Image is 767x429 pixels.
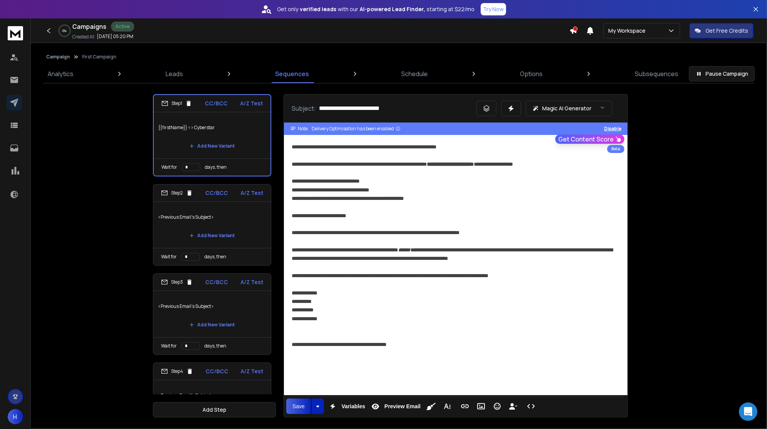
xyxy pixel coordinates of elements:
[275,69,309,78] p: Sequences
[397,65,432,83] a: Schedule
[183,317,241,333] button: Add New Variant
[474,399,488,414] button: Insert Image (⌘P)
[166,69,183,78] p: Leads
[424,399,438,414] button: Clean HTML
[161,343,177,349] p: Wait for
[82,54,116,60] p: First Campaign
[458,399,472,414] button: Insert Link (⌘K)
[607,145,624,153] div: Beta
[161,65,188,83] a: Leads
[520,69,543,78] p: Options
[8,409,23,424] button: H
[153,94,271,176] li: Step1CC/BCCA/Z Test{{firstName}} <> CyberstarAdd New VariantWait fordays, then
[206,278,228,286] p: CC/BCC
[524,399,538,414] button: Code View
[312,126,401,132] div: Delivery Optimisation has been enabled
[158,117,266,138] p: {{firstName}} <> Cyberstar
[72,22,106,31] h1: Campaigns
[325,399,367,414] button: Variables
[161,279,193,286] div: Step 3
[739,402,757,421] div: Open Intercom Messenger
[340,403,367,410] span: Variables
[542,105,591,112] p: Magic AI Generator
[368,399,422,414] button: Preview Email
[43,65,78,83] a: Analytics
[153,362,271,427] li: Step4CC/BCCA/Z Test<Previous Email's Subject>Add New Variant
[161,164,177,170] p: Wait for
[241,278,263,286] p: A/Z Test
[292,104,316,113] p: Subject:
[204,343,226,349] p: days, then
[153,184,271,266] li: Step2CC/BCCA/Z Test<Previous Email's Subject>Add New VariantWait fordays, then
[204,254,226,260] p: days, then
[205,100,227,107] p: CC/BCC
[277,5,475,13] p: Get only with our starting at $22/mo
[689,66,755,81] button: Pause Campaign
[483,5,504,13] p: Try Now
[158,385,266,406] p: <Previous Email's Subject>
[161,100,192,107] div: Step 1
[153,273,271,355] li: Step3CC/BCCA/Z Test<Previous Email's Subject>Add New VariantWait fordays, then
[8,26,23,40] img: logo
[526,101,612,116] button: Magic AI Generator
[689,23,754,38] button: Get Free Credits
[206,367,228,375] p: CC/BCC
[241,367,263,375] p: A/Z Test
[183,138,241,154] button: Add New Variant
[630,65,683,83] a: Subsequences
[481,3,506,15] button: Try Now
[183,228,241,243] button: Add New Variant
[63,28,67,33] p: 0 %
[206,189,228,197] p: CC/BCC
[360,5,425,13] strong: AI-powered Lead Finder,
[46,54,70,60] button: Campaign
[490,399,505,414] button: Emoticons
[240,100,263,107] p: A/Z Test
[440,399,455,414] button: More Text
[608,27,649,35] p: My Workspace
[161,368,193,375] div: Step 4
[153,402,276,417] button: Add Step
[271,65,314,83] a: Sequences
[635,69,678,78] p: Subsequences
[383,403,422,410] span: Preview Email
[161,190,193,196] div: Step 2
[161,254,177,260] p: Wait for
[97,33,133,40] p: [DATE] 05:20 PM
[241,189,263,197] p: A/Z Test
[604,126,621,132] button: Disable
[555,135,624,144] button: Get Content Score
[286,399,311,414] button: Save
[298,126,309,132] span: Note:
[158,206,266,228] p: <Previous Email's Subject>
[706,27,748,35] p: Get Free Credits
[401,69,428,78] p: Schedule
[72,34,95,40] p: Created At:
[300,5,336,13] strong: verified leads
[48,69,73,78] p: Analytics
[158,296,266,317] p: <Previous Email's Subject>
[506,399,521,414] button: Insert Unsubscribe Link
[205,164,227,170] p: days, then
[515,65,547,83] a: Options
[111,22,134,32] div: Active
